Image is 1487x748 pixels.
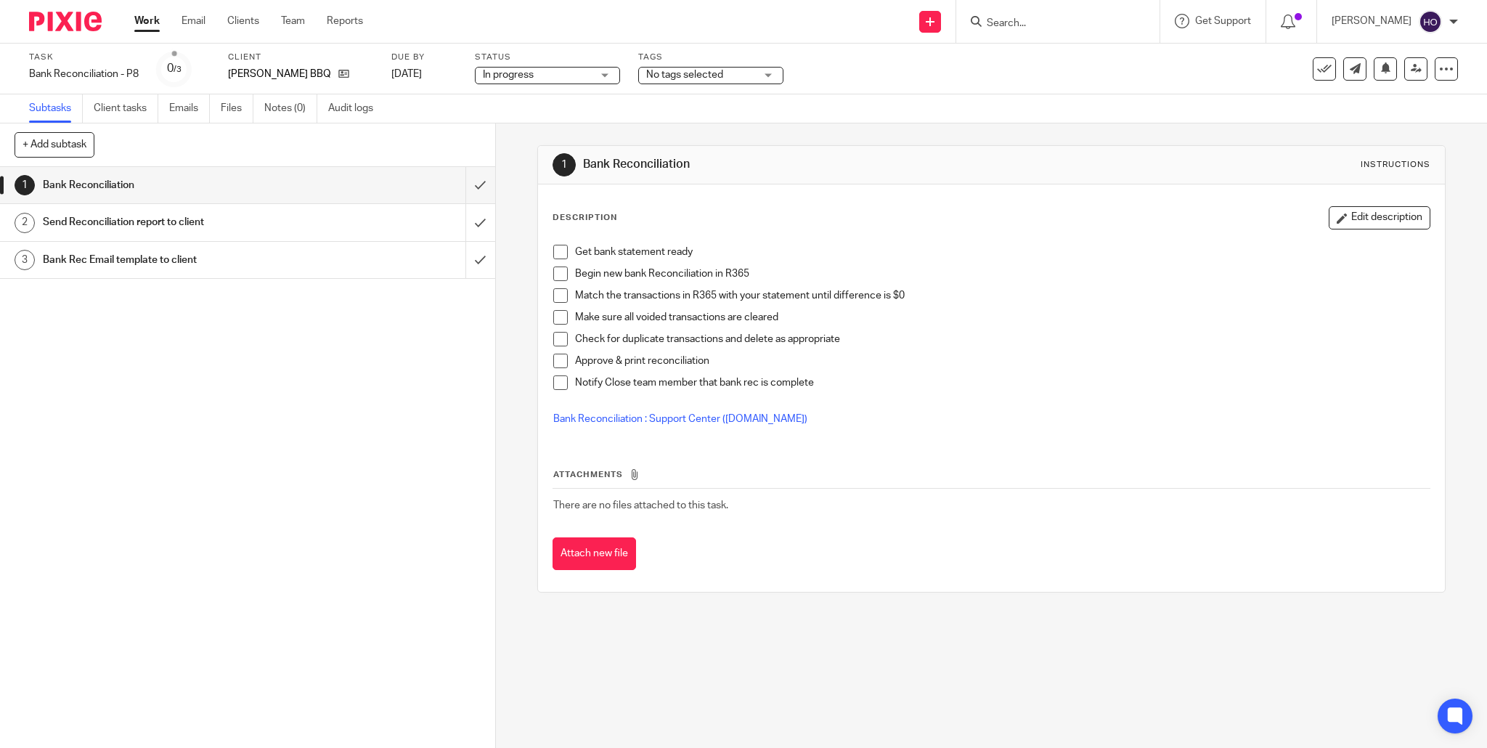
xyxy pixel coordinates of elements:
p: Check for duplicate transactions and delete as appropriate [575,332,1430,346]
label: Task [29,52,139,63]
img: svg%3E [1419,10,1442,33]
button: Attach new file [553,537,636,570]
div: 2 [15,213,35,233]
h1: Bank Reconciliation [43,174,315,196]
div: Instructions [1361,159,1430,171]
span: In progress [483,70,534,80]
p: Begin new bank Reconciliation in R365 [575,267,1430,281]
a: Notes (0) [264,94,317,123]
p: [PERSON_NAME] [1332,14,1411,28]
span: Get Support [1195,16,1251,26]
p: [PERSON_NAME] BBQ [228,67,331,81]
span: [DATE] [391,69,422,79]
a: Emails [169,94,210,123]
span: No tags selected [646,70,723,80]
label: Status [475,52,620,63]
h1: Bank Rec Email template to client [43,249,315,271]
p: Notify Close team member that bank rec is complete [575,375,1430,390]
a: Client tasks [94,94,158,123]
a: Work [134,14,160,28]
p: Make sure all voided transactions are cleared [575,310,1430,325]
div: Bank Reconciliation - P8 [29,67,139,81]
a: Files [221,94,253,123]
a: Email [182,14,205,28]
button: Edit description [1329,206,1430,229]
h1: Send Reconciliation report to client [43,211,315,233]
small: /3 [174,65,182,73]
div: 0 [167,60,182,77]
div: 1 [553,153,576,176]
button: + Add subtask [15,132,94,157]
a: Clients [227,14,259,28]
span: There are no files attached to this task. [553,500,728,511]
p: Approve & print reconciliation [575,354,1430,368]
p: Match the transactions in R365 with your statement until difference is $0 [575,288,1430,303]
div: 1 [15,175,35,195]
label: Due by [391,52,457,63]
a: Subtasks [29,94,83,123]
a: Bank Reconciliation : Support Center ([DOMAIN_NAME]) [553,414,807,424]
span: Attachments [553,471,623,479]
a: Audit logs [328,94,384,123]
input: Search [985,17,1116,31]
h1: Bank Reconciliation [583,157,1022,172]
a: Reports [327,14,363,28]
a: Team [281,14,305,28]
label: Tags [638,52,783,63]
label: Client [228,52,373,63]
img: Pixie [29,12,102,31]
p: Get bank statement ready [575,245,1430,259]
p: Description [553,212,617,224]
div: 3 [15,250,35,270]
